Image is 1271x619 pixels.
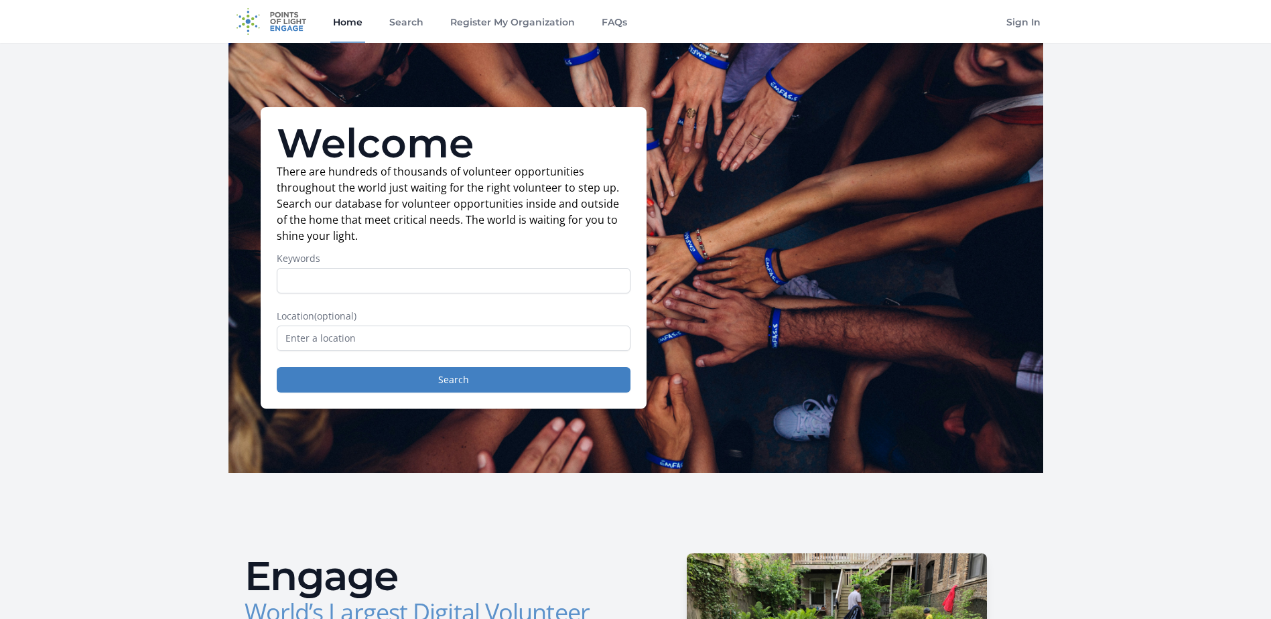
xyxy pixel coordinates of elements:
[277,367,630,393] button: Search
[277,163,630,244] p: There are hundreds of thousands of volunteer opportunities throughout the world just waiting for ...
[245,556,625,596] h2: Engage
[277,309,630,323] label: Location
[277,326,630,351] input: Enter a location
[277,252,630,265] label: Keywords
[314,309,356,322] span: (optional)
[277,123,630,163] h1: Welcome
